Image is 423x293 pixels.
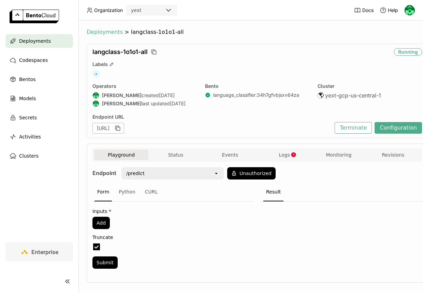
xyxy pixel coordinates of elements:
[116,183,138,201] div: Python
[227,167,276,179] button: Unauthorized
[92,123,124,134] div: [URL]
[366,150,420,160] button: Revisions
[375,122,422,134] button: Configuration
[362,7,374,13] span: Docs
[92,114,331,120] div: Endpoint URL
[214,171,219,176] svg: open
[93,92,99,98] img: Ariana Martino
[123,29,131,36] span: >
[170,101,186,107] span: [DATE]
[354,7,374,14] a: Docs
[131,29,184,36] span: langclass-1o1o1-all
[92,92,197,99] div: created
[394,48,422,56] div: Running
[102,92,142,98] strong: [PERSON_NAME]
[5,53,73,67] a: Codespaces
[19,114,37,122] span: Secrets
[405,5,415,15] img: Ariana Martino
[148,150,203,160] button: Status
[92,48,148,56] span: langclass-1o1o1-all
[10,10,59,23] img: logo
[318,83,422,89] div: Cluster
[335,122,372,134] button: Terminate
[279,152,290,158] span: Logs
[205,83,309,89] div: Bento
[159,92,175,98] span: [DATE]
[94,7,123,13] span: Organization
[94,183,112,201] div: Form
[92,170,116,176] strong: Endpoint
[5,149,73,163] a: Clusters
[203,150,257,160] button: Events
[19,75,35,83] span: Bentos
[19,56,48,64] span: Codespaces
[325,92,381,99] span: yext-gcp-us-central-1
[388,7,398,13] span: Help
[380,7,398,14] div: Help
[92,217,110,229] button: Add
[142,7,143,14] input: Selected yext.
[145,170,146,177] input: Selected /predict.
[213,92,299,98] a: language_classifier:34h7gfvbjsxv64za
[92,235,253,240] label: Truncate
[31,249,58,255] span: Enterprise
[93,101,99,107] img: Ariana Martino
[19,94,36,103] span: Models
[126,170,145,177] div: /predict
[19,152,39,160] span: Clusters
[5,72,73,86] a: Bentos
[87,29,123,36] span: Deployments
[19,133,41,141] span: Activities
[5,242,73,262] a: Enterprise
[5,130,73,144] a: Activities
[92,100,197,107] div: last updated
[142,183,161,201] div: CURL
[92,256,118,269] button: Submit
[19,37,51,45] span: Deployments
[263,183,283,201] div: Result
[311,150,366,160] button: Monitoring
[102,101,142,107] strong: [PERSON_NAME]
[94,150,148,160] button: Playground
[131,7,141,14] div: yext
[5,92,73,105] a: Models
[5,111,73,124] a: Secrets
[5,34,73,48] a: Deployments
[92,70,100,78] span: +
[92,209,253,214] label: Inputs *
[92,61,422,67] div: Labels
[92,83,197,89] div: Operators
